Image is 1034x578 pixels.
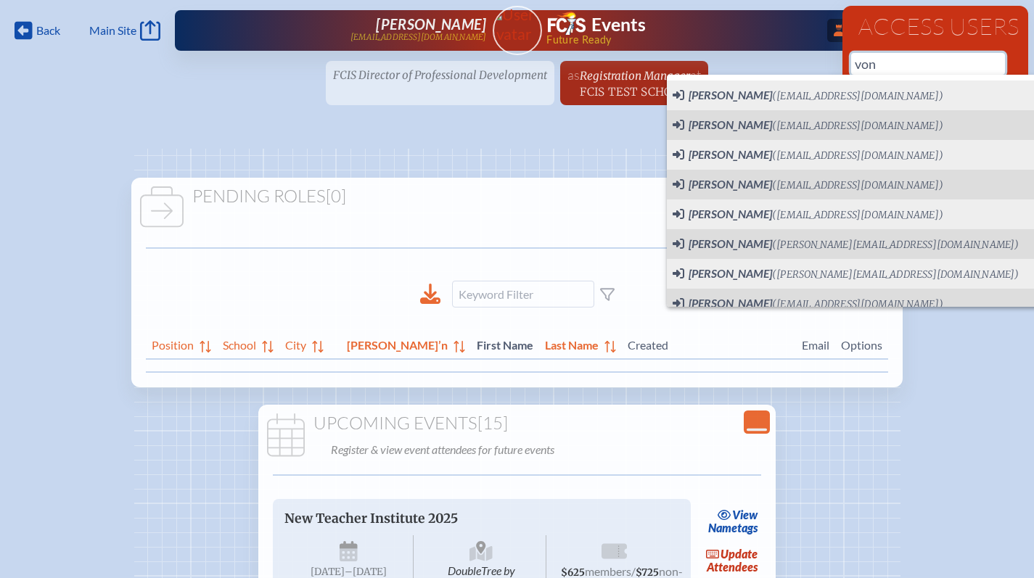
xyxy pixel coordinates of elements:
span: ([PERSON_NAME][EMAIL_ADDRESS][DOMAIN_NAME]) [772,268,1019,281]
span: view [732,508,758,521]
p: [EMAIL_ADDRESS][DOMAIN_NAME] [350,33,487,42]
h1: Access Users [851,15,1019,38]
a: updateAttendees [702,544,762,577]
span: Registration Manager [580,69,690,83]
span: ([EMAIL_ADDRESS][DOMAIN_NAME]) [772,298,943,310]
span: at [690,67,701,83]
span: [PERSON_NAME] [689,266,772,280]
input: Person’s name or email [851,53,1005,75]
span: Back [36,23,60,38]
img: User Avatar [486,5,548,44]
span: Switch User [673,177,943,193]
span: –[DATE] [345,566,387,578]
h1: Events [591,16,646,34]
span: Main Site [89,23,136,38]
a: FCIS LogoEvents [548,12,646,38]
h1: Upcoming Events [264,413,771,434]
span: Switch User [673,117,943,133]
span: [PERSON_NAME] [689,177,772,191]
span: Switch User [673,147,943,163]
span: School [223,335,256,352]
span: Switch User [673,88,943,104]
span: [0] [326,185,346,207]
span: [PERSON_NAME] [689,117,772,131]
span: Last Name [545,335,599,352]
span: City [285,335,306,352]
a: viewNametags [705,505,762,538]
div: Download to CSV [420,284,440,305]
span: [PERSON_NAME] [689,147,772,161]
img: Florida Council of Independent Schools [548,12,586,35]
div: FCIS Events — Future ready [548,12,813,45]
input: Keyword Filter [452,281,594,307]
span: First Name [477,335,533,352]
span: ([EMAIL_ADDRESS][DOMAIN_NAME]) [772,90,943,102]
h1: Pending Roles [137,186,897,207]
span: Switch User [673,236,1019,252]
span: Switch User [673,296,943,312]
span: ([PERSON_NAME][EMAIL_ADDRESS][DOMAIN_NAME]) [772,239,1019,251]
span: / [631,564,636,578]
span: Email [802,335,829,352]
span: ([EMAIL_ADDRESS][DOMAIN_NAME]) [772,179,943,191]
span: [15] [477,412,508,434]
span: Position [152,335,194,352]
p: Register & view event attendees for future events [331,439,768,460]
a: asRegistration ManageratFCIS Test School [562,61,707,105]
span: [PERSON_NAME] [689,88,772,102]
span: [PERSON_NAME]’n [347,335,448,352]
span: FCIS Test School [580,85,688,99]
span: ([EMAIL_ADDRESS][DOMAIN_NAME]) [772,209,943,221]
span: [DATE] [311,566,345,578]
p: New Teacher Institute 2025 [284,511,650,527]
span: [PERSON_NAME] [689,207,772,220]
span: members [585,564,631,578]
span: [PERSON_NAME] [689,236,772,250]
span: [PERSON_NAME] [376,15,486,33]
span: Switch User [673,266,1019,282]
span: Created [628,335,790,352]
a: User Avatar [493,6,542,55]
span: Options [841,335,882,352]
span: [PERSON_NAME] [689,296,772,310]
span: Switch User [673,207,943,223]
span: as [567,67,580,83]
a: [PERSON_NAME][EMAIL_ADDRESS][DOMAIN_NAME] [221,16,487,45]
span: ([EMAIL_ADDRESS][DOMAIN_NAME]) [772,149,943,162]
span: update [721,547,758,561]
span: ([EMAIL_ADDRESS][DOMAIN_NAME]) [772,120,943,132]
a: Main Site [89,20,160,41]
span: Future Ready [546,35,813,45]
